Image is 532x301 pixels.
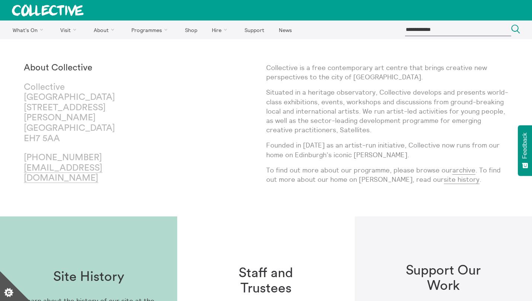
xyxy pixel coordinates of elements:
[266,165,509,184] p: To find out more about our programme, please browse our . To find out more about our home on [PER...
[266,140,509,159] p: Founded in [DATE] as an artist-run initiative, Collective now runs from our home on Edinburgh’s i...
[452,166,475,175] a: archive
[266,63,509,82] p: Collective is a free contemporary art centre that brings creative new perspectives to the city of...
[518,125,532,176] button: Feedback - Show survey
[218,266,313,297] h1: Staff and Trustees
[53,269,124,285] h1: Site History
[87,20,124,39] a: About
[522,133,528,159] span: Feedback
[266,88,509,134] p: Situated in a heritage observatory, Collective develops and presents world-class exhibitions, eve...
[24,153,145,184] p: [PHONE_NUMBER]
[24,82,145,144] p: Collective [GEOGRAPHIC_DATA] [STREET_ADDRESS][PERSON_NAME] [GEOGRAPHIC_DATA] EH7 5AA
[206,20,237,39] a: Hire
[444,175,480,184] a: site history
[24,164,102,183] a: [EMAIL_ADDRESS][DOMAIN_NAME]
[24,63,92,72] strong: About Collective
[396,263,491,294] h1: Support Our Work
[272,20,298,39] a: News
[6,20,52,39] a: What's On
[238,20,271,39] a: Support
[54,20,86,39] a: Visit
[125,20,177,39] a: Programmes
[178,20,204,39] a: Shop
